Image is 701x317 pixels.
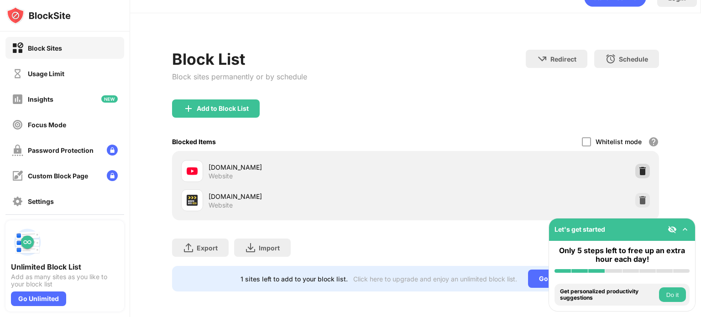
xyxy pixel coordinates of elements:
div: Add as many sites as you like to your block list [11,273,119,288]
img: eye-not-visible.svg [668,225,677,234]
div: Usage Limit [28,70,64,78]
button: Do it [659,287,686,302]
div: Website [209,172,233,180]
img: insights-off.svg [12,94,23,105]
img: block-on.svg [12,42,23,54]
img: lock-menu.svg [107,170,118,181]
div: [DOMAIN_NAME] [209,192,415,201]
div: Block Sites [28,44,62,52]
div: Import [259,244,280,252]
div: Unlimited Block List [11,262,119,271]
img: focus-off.svg [12,119,23,130]
div: Go Unlimited [528,270,591,288]
div: Only 5 steps left to free up an extra hour each day! [555,246,690,264]
div: Get personalized productivity suggestions [560,288,657,301]
div: Website [209,201,233,209]
div: Insights [28,95,53,103]
div: Block sites permanently or by schedule [172,72,307,81]
img: password-protection-off.svg [12,145,23,156]
img: push-block-list.svg [11,226,44,259]
div: Schedule [619,55,648,63]
div: 1 sites left to add to your block list. [241,275,348,283]
div: Focus Mode [28,121,66,129]
div: Let's get started [555,225,605,233]
div: Redirect [550,55,576,63]
div: Go Unlimited [11,291,66,306]
img: customize-block-page-off.svg [12,170,23,182]
div: Block List [172,50,307,68]
div: Export [197,244,218,252]
img: logo-blocksite.svg [6,6,71,25]
div: [DOMAIN_NAME] [209,162,415,172]
div: Custom Block Page [28,172,88,180]
img: lock-menu.svg [107,145,118,156]
div: Password Protection [28,146,94,154]
img: time-usage-off.svg [12,68,23,79]
img: settings-off.svg [12,196,23,207]
div: Blocked Items [172,138,216,146]
div: Whitelist mode [596,138,642,146]
div: Add to Block List [197,105,249,112]
div: Click here to upgrade and enjoy an unlimited block list. [353,275,517,283]
div: Settings [28,197,54,205]
img: omni-setup-toggle.svg [680,225,690,234]
img: favicons [187,166,198,177]
img: favicons [187,195,198,206]
img: new-icon.svg [101,95,118,103]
